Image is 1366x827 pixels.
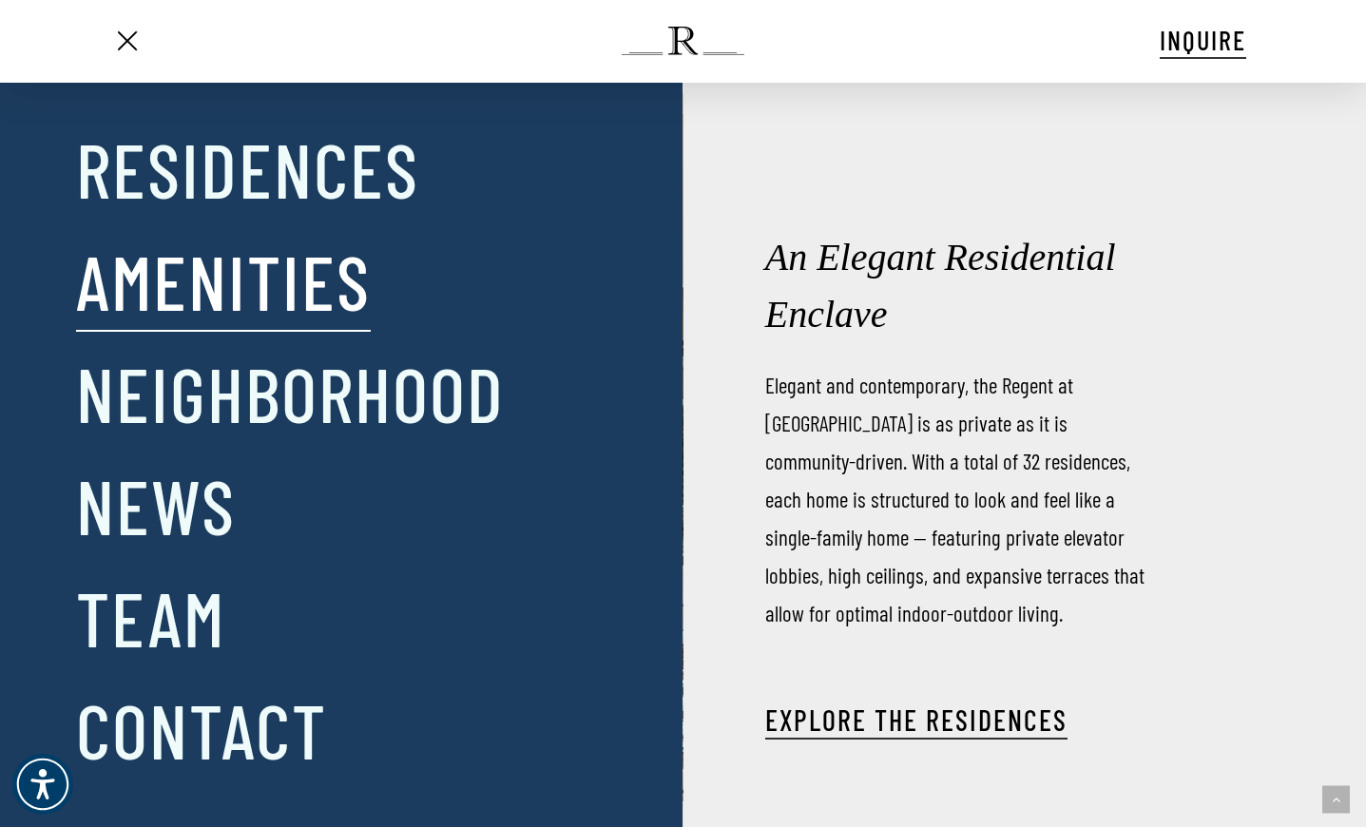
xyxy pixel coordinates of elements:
[1160,22,1246,59] a: INQUIRE
[12,754,73,815] div: Accessibility Menu
[76,567,225,666] a: Team
[1160,24,1246,56] span: INQUIRE
[76,119,419,218] a: Residences
[76,455,236,554] a: News
[76,231,371,330] a: Amenities
[76,680,327,779] a: Contact
[110,31,143,51] a: Navigation Menu
[76,343,505,442] a: Neighborhood
[622,27,744,55] img: The Regent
